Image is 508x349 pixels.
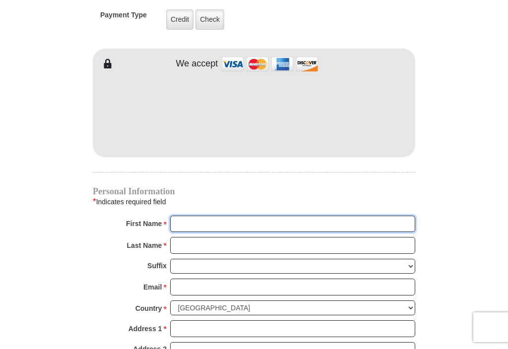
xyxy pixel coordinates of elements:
[166,9,193,30] label: Credit
[93,187,415,195] h4: Personal Information
[176,58,218,69] h4: We accept
[135,301,162,315] strong: Country
[126,217,162,231] strong: First Name
[128,322,162,336] strong: Address 1
[195,9,224,30] label: Check
[220,54,319,75] img: credit cards accepted
[93,195,415,208] div: Indicates required field
[143,280,162,294] strong: Email
[100,11,147,24] h5: Payment Type
[147,259,167,273] strong: Suffix
[127,238,162,252] strong: Last Name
